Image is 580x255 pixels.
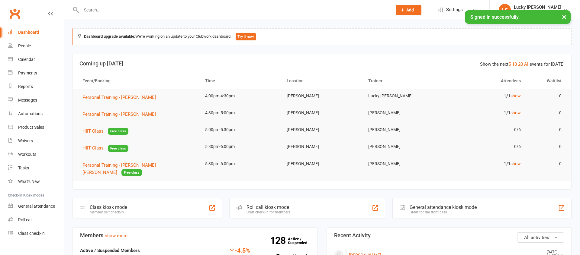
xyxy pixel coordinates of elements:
td: [PERSON_NAME] [281,123,363,137]
td: 4:30pm-5:00pm [200,106,281,120]
td: 5:30pm-6:00pm [200,140,281,154]
th: Waitlist [526,73,567,89]
td: 1/1 [444,106,526,120]
td: 5:00pm-5:30pm [200,123,281,137]
span: HIIT Class [82,128,104,134]
button: Add [396,5,421,15]
div: Roll call [18,217,32,222]
a: show [511,93,521,98]
div: Payments [18,71,37,75]
strong: 128 [270,236,288,245]
a: Messages [8,93,64,107]
a: show [511,161,521,166]
span: Signed in successfully. [470,14,520,20]
th: Trainer [363,73,444,89]
span: Free class [108,145,128,152]
div: Tasks [18,165,29,170]
td: [PERSON_NAME] [363,140,444,154]
td: [PERSON_NAME] [281,157,363,171]
a: General attendance kiosk mode [8,200,64,213]
div: Show the next events for [DATE] [480,61,565,68]
a: 20 [518,61,523,67]
input: Search... [79,6,388,14]
div: General attendance [18,204,55,209]
span: HIIT Class [82,145,104,151]
a: 5 [508,61,511,67]
button: All activities [517,232,564,243]
th: Attendees [444,73,526,89]
div: Reports [18,84,33,89]
div: General attendance kiosk mode [410,204,477,210]
div: Great for the front desk [410,210,477,214]
button: HIIT ClassFree class [82,144,128,152]
strong: Active / Suspended Members [80,248,140,253]
a: Class kiosk mode [8,227,64,240]
a: 10 [512,61,517,67]
td: 0 [526,89,567,103]
a: What's New [8,175,64,188]
td: 5:30pm-6:00pm [200,157,281,171]
a: Dashboard [8,26,64,39]
button: × [559,10,570,23]
td: 1/1 [444,157,526,171]
h3: Recent Activity [334,232,564,238]
a: Product Sales [8,121,64,134]
button: Try it now [236,33,256,40]
a: Payments [8,66,64,80]
a: Calendar [8,53,64,66]
td: 0 [526,106,567,120]
a: 128Active / Suspended [288,232,314,249]
div: What's New [18,179,40,184]
div: Staff check-in for members [246,210,290,214]
div: Waivers [18,138,33,143]
td: [PERSON_NAME] [281,140,363,154]
td: 1/1 [444,89,526,103]
div: Bodyline Fitness [514,10,561,15]
th: Event/Booking [77,73,200,89]
a: Reports [8,80,64,93]
td: [PERSON_NAME] [363,123,444,137]
td: 0/6 [444,140,526,154]
a: All [524,61,530,67]
button: HIIT ClassFree class [82,127,128,135]
a: Clubworx [7,6,22,21]
span: All activities [524,235,549,240]
div: Product Sales [18,125,44,130]
td: 0/6 [444,123,526,137]
td: Lucky [PERSON_NAME] [363,89,444,103]
div: Class kiosk mode [90,204,127,210]
th: Location [281,73,363,89]
a: Workouts [8,148,64,161]
h3: Coming up [DATE] [79,61,565,67]
th: Time [200,73,281,89]
td: [PERSON_NAME] [363,106,444,120]
div: We're working on an update to your Clubworx dashboard. [72,28,572,45]
div: People [18,43,31,48]
h3: Members [80,232,310,238]
td: 0 [526,123,567,137]
td: [PERSON_NAME] [363,157,444,171]
td: [PERSON_NAME] [281,89,363,103]
div: Calendar [18,57,35,62]
div: Class check-in [18,231,45,236]
button: Personal Training - [PERSON_NAME] [PERSON_NAME]Free class [82,162,194,176]
td: [PERSON_NAME] [281,106,363,120]
a: Automations [8,107,64,121]
a: Waivers [8,134,64,148]
td: 0 [526,157,567,171]
div: Lucky [PERSON_NAME] [514,5,561,10]
strong: Dashboard upgrade available: [84,34,135,39]
span: Personal Training - [PERSON_NAME] [PERSON_NAME] [82,162,156,175]
button: Personal Training - [PERSON_NAME] [82,94,160,101]
a: show more [105,233,127,238]
span: Add [406,8,414,12]
div: Automations [18,111,43,116]
td: 0 [526,140,567,154]
a: Roll call [8,213,64,227]
button: Personal Training - [PERSON_NAME] [82,111,160,118]
td: 4:00pm-4:30pm [200,89,281,103]
div: LS [499,4,511,16]
div: -4.5% [228,247,250,253]
div: Messages [18,98,37,102]
span: Free class [121,169,142,176]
